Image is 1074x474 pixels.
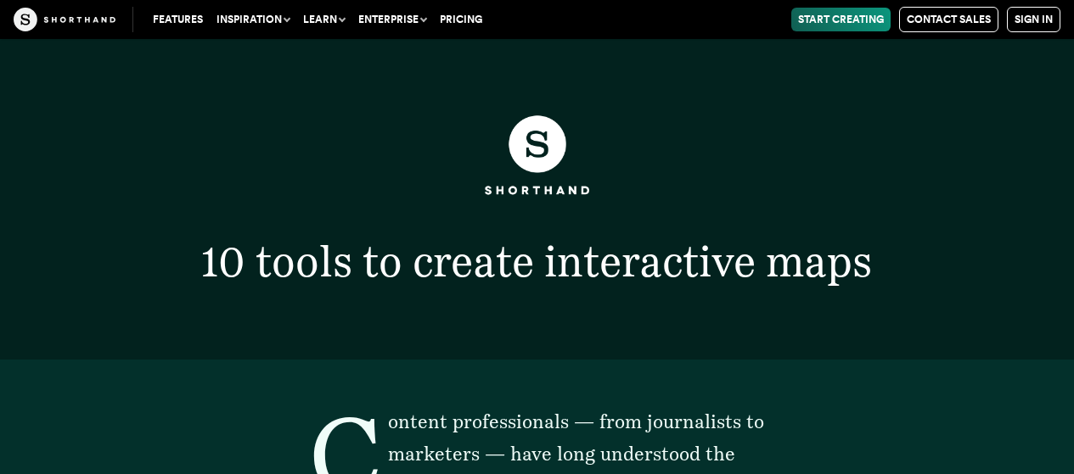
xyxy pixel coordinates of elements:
a: Start Creating [791,8,891,31]
h1: 10 tools to create interactive maps [98,241,976,283]
img: The Craft [14,8,115,31]
button: Inspiration [210,8,296,31]
a: Sign in [1007,7,1060,32]
button: Learn [296,8,351,31]
button: Enterprise [351,8,433,31]
a: Contact Sales [899,7,998,32]
a: Pricing [433,8,489,31]
a: Features [146,8,210,31]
